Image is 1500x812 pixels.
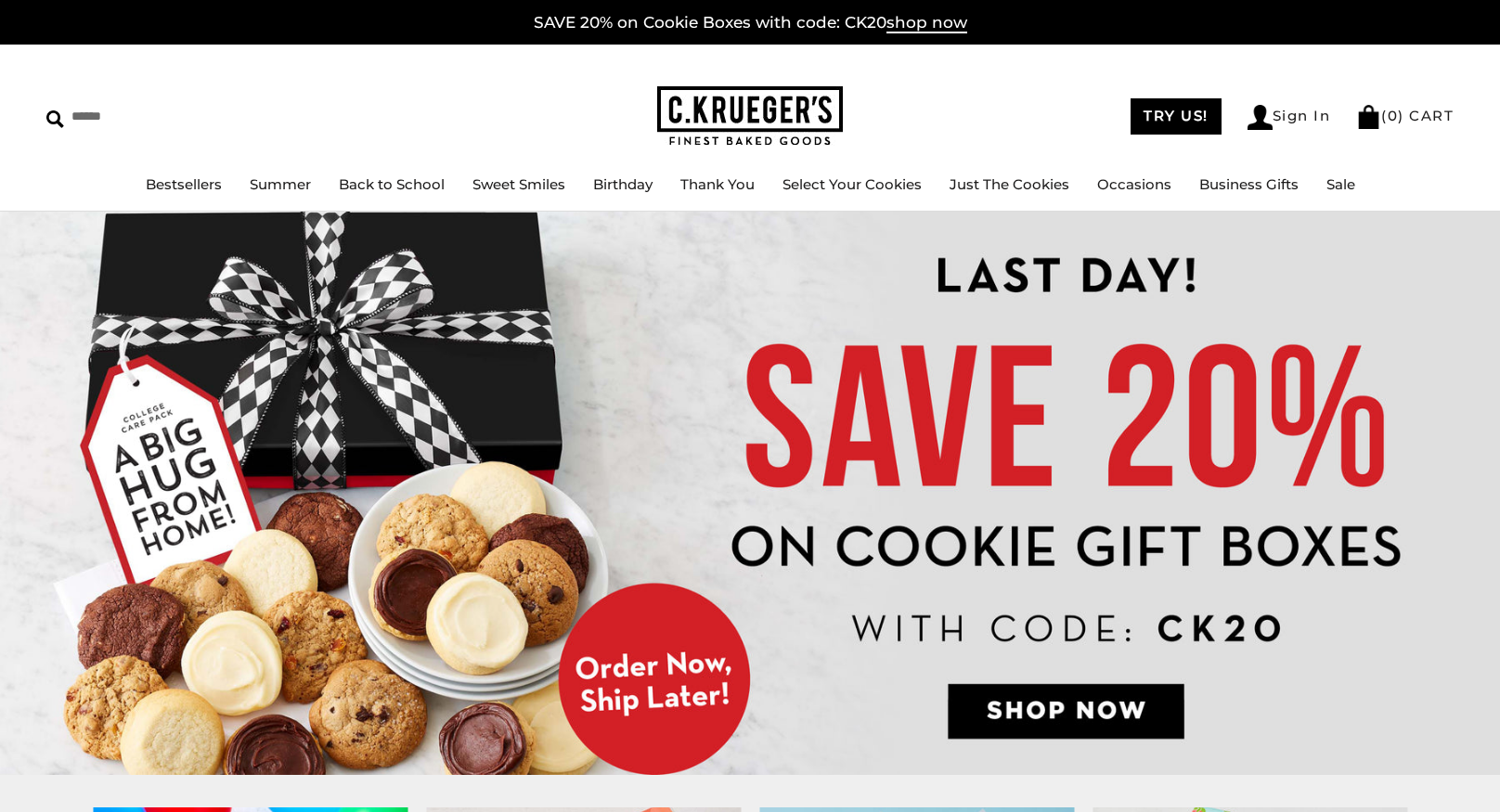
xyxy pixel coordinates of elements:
[146,175,222,193] a: Bestsellers
[1388,107,1399,124] span: 0
[46,102,267,131] input: Search
[1326,175,1355,193] a: Sale
[46,110,64,128] img: Search
[680,175,755,193] a: Thank You
[1131,98,1222,135] a: TRY US!
[657,86,843,147] img: C.KRUEGER'S
[1248,105,1273,130] img: Account
[1248,105,1331,130] a: Sign In
[250,175,311,193] a: Summer
[950,175,1069,193] a: Just The Cookies
[593,175,653,193] a: Birthday
[886,13,967,33] span: shop now
[339,175,445,193] a: Back to School
[472,175,565,193] a: Sweet Smiles
[1199,175,1299,193] a: Business Gifts
[534,13,967,33] a: SAVE 20% on Cookie Boxes with code: CK20shop now
[782,175,922,193] a: Select Your Cookies
[1356,105,1381,129] img: Bag
[1097,175,1171,193] a: Occasions
[1356,107,1454,124] a: (0) CART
